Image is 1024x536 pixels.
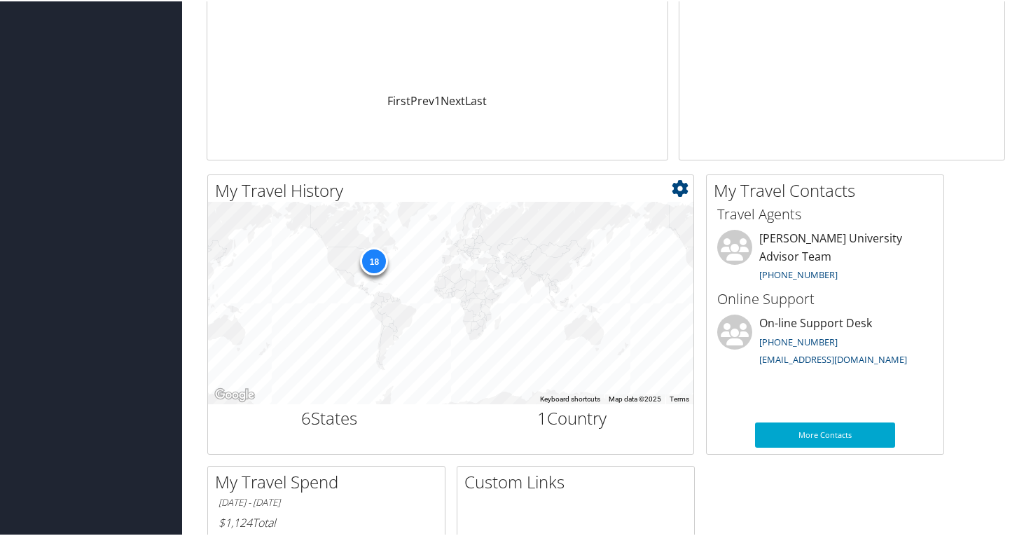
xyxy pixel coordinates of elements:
a: Terms (opens in new tab) [670,394,689,401]
span: Map data ©2025 [609,394,661,401]
h2: My Travel Spend [215,469,445,493]
a: Last [465,92,487,107]
img: Google [212,385,258,403]
h2: My Travel Contacts [714,177,943,201]
a: Next [441,92,465,107]
h2: States [219,405,441,429]
span: 6 [301,405,311,428]
h3: Online Support [717,288,933,308]
div: 18 [360,246,388,274]
h2: Custom Links [464,469,694,493]
a: Open this area in Google Maps (opens a new window) [212,385,258,403]
h2: My Travel History [215,177,693,201]
span: 1 [537,405,547,428]
a: [PHONE_NUMBER] [759,334,838,347]
li: [PERSON_NAME] University Advisor Team [710,228,940,286]
a: First [387,92,410,107]
li: On-line Support Desk [710,313,940,371]
h6: [DATE] - [DATE] [219,495,434,508]
button: Keyboard shortcuts [540,393,600,403]
a: 1 [434,92,441,107]
span: $1,124 [219,514,252,529]
a: [EMAIL_ADDRESS][DOMAIN_NAME] [759,352,907,364]
h6: Total [219,514,434,529]
h3: Travel Agents [717,203,933,223]
a: [PHONE_NUMBER] [759,267,838,280]
a: Prev [410,92,434,107]
a: More Contacts [755,421,895,446]
h2: Country [462,405,684,429]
